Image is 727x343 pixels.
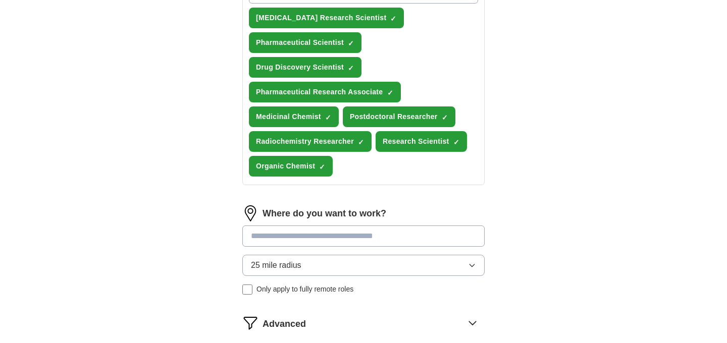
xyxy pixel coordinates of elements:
span: ✓ [348,64,354,72]
button: Pharmaceutical Research Associate✓ [249,82,401,102]
img: filter [242,315,258,331]
span: Drug Discovery Scientist [256,62,344,73]
span: Postdoctoral Researcher [350,111,438,122]
span: Only apply to fully remote roles [256,284,353,295]
button: [MEDICAL_DATA] Research Scientist✓ [249,8,404,28]
span: Organic Chemist [256,161,315,171]
span: 25 mile radius [251,259,301,271]
label: Where do you want to work? [263,207,386,220]
img: location.png [242,205,258,221]
button: Research Scientist✓ [376,131,467,152]
button: Medicinal Chemist✓ [249,106,339,127]
span: ✓ [348,39,354,47]
span: ✓ [390,15,396,23]
input: Only apply to fully remote roles [242,284,252,295]
span: Radiochemistry Researcher [256,136,354,147]
span: Advanced [263,317,306,331]
span: ✓ [358,138,364,146]
button: Drug Discovery Scientist✓ [249,57,361,78]
button: Radiochemistry Researcher✓ [249,131,372,152]
span: ✓ [319,163,325,171]
button: Organic Chemist✓ [249,156,333,177]
button: Postdoctoral Researcher✓ [343,106,455,127]
span: ✓ [453,138,459,146]
span: ✓ [387,89,393,97]
span: ✓ [442,113,448,122]
span: Pharmaceutical Scientist [256,37,344,48]
button: Pharmaceutical Scientist✓ [249,32,361,53]
span: [MEDICAL_DATA] Research Scientist [256,13,386,23]
span: Medicinal Chemist [256,111,321,122]
button: 25 mile radius [242,255,485,276]
span: ✓ [325,113,331,122]
span: Research Scientist [383,136,449,147]
span: Pharmaceutical Research Associate [256,87,383,97]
